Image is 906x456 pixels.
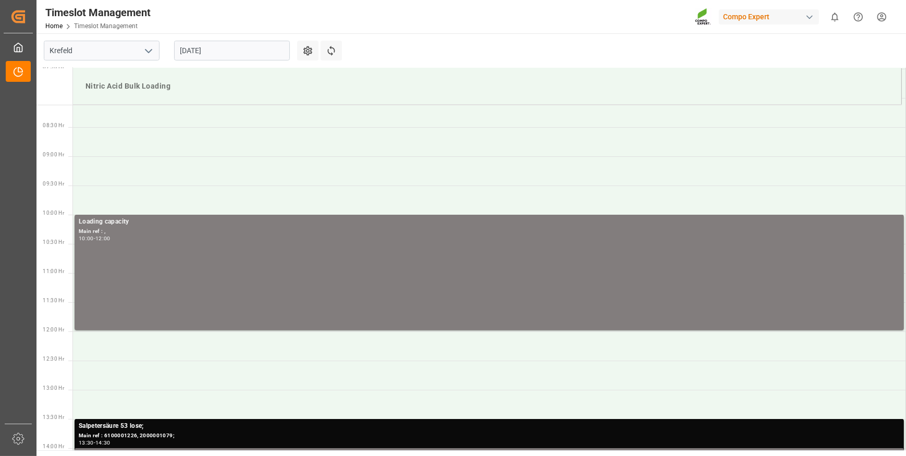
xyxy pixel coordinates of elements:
div: Compo Expert [719,9,819,24]
div: Timeslot Management [45,5,151,20]
span: 12:30 Hr [43,356,64,362]
span: 12:00 Hr [43,327,64,332]
button: open menu [140,43,156,59]
a: Home [45,22,63,30]
input: DD.MM.YYYY [174,41,290,60]
button: show 0 new notifications [823,5,847,29]
div: Main ref : , [79,227,900,236]
img: Screenshot%202023-09-29%20at%2010.02.21.png_1712312052.png [695,8,712,26]
div: 10:00 [79,236,94,241]
span: 10:30 Hr [43,239,64,245]
button: Compo Expert [719,7,823,27]
span: 10:00 Hr [43,210,64,216]
div: Main ref : 6100001226, 2000001079; [79,432,900,440]
span: 13:30 Hr [43,414,64,420]
div: - [94,440,95,445]
span: 13:00 Hr [43,385,64,391]
span: 14:00 Hr [43,443,64,449]
span: 08:30 Hr [43,122,64,128]
span: 11:00 Hr [43,268,64,274]
div: Nitric Acid Bulk Loading [81,77,893,96]
div: Loading capacity [79,217,900,227]
span: 11:30 Hr [43,298,64,303]
span: 09:30 Hr [43,181,64,187]
button: Help Center [847,5,870,29]
div: Salpetersäure 53 lose; [79,421,900,432]
span: 09:00 Hr [43,152,64,157]
div: 13:30 [79,440,94,445]
input: Type to search/select [44,41,160,60]
div: 12:00 [95,236,111,241]
div: 14:30 [95,440,111,445]
div: - [94,236,95,241]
